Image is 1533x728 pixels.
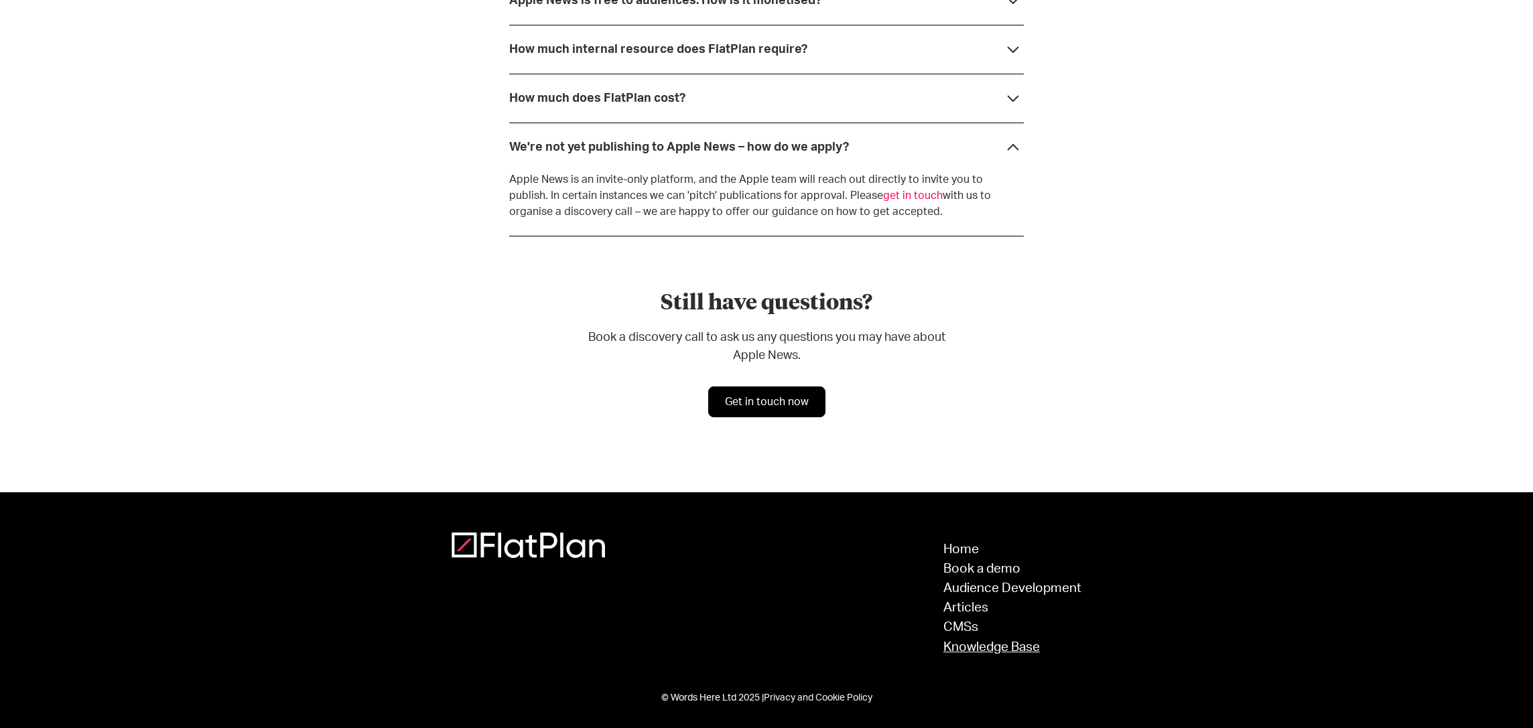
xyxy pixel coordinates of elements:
[943,582,1081,595] a: Audience Development
[579,290,954,318] h4: Still have questions?
[579,329,954,365] p: Book a discovery call to ask us any questions you may have about Apple News.
[943,543,1081,556] a: Home
[509,43,807,56] div: How much internal resource does FlatPlan require?
[943,641,1081,654] a: Knowledge Base
[509,141,849,153] strong: We're not yet publishing to Apple News – how do we apply?
[708,386,825,417] a: Get in touch now
[509,92,685,104] strong: How much does FlatPlan cost?
[943,563,1081,575] a: Book a demo
[764,693,872,703] a: Privacy and Cookie Policy
[883,190,943,201] a: get in touch
[943,601,1081,614] a: Articles
[509,171,1024,220] p: Apple News is an invite-only platform, and the Apple team will reach out directly to invite you t...
[452,691,1081,705] div: © Words Here Ltd 2025 |
[943,621,1081,634] a: CMSs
